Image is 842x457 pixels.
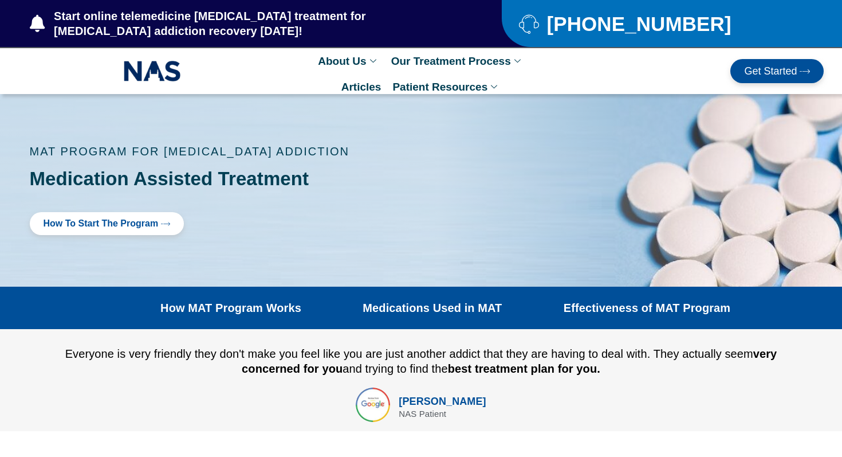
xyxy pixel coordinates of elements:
[744,66,797,76] span: Get Started
[30,212,184,235] a: How to Start the program
[399,394,486,409] div: [PERSON_NAME]
[58,346,784,376] div: Everyone is very friendly they don't make you feel like you are just another addict that they are...
[44,219,159,228] span: How to Start the program
[387,74,506,100] a: Patient Resources
[399,409,486,418] div: NAS Patient
[519,14,796,34] a: [PHONE_NUMBER]
[448,362,600,375] b: best treatment plan for you.
[385,48,530,74] a: Our Treatment Process
[30,169,534,189] h1: Medication Assisted Treatment
[356,388,390,422] img: top rated online suboxone treatment for opioid addiction treatment in tennessee and texas
[730,59,824,83] a: Get Started
[544,17,731,31] span: [PHONE_NUMBER]
[160,301,301,315] a: How MAT Program Works
[363,301,502,315] a: Medications Used in MAT
[51,9,456,38] span: Start online telemedicine [MEDICAL_DATA] treatment for [MEDICAL_DATA] addiction recovery [DATE]!
[124,58,181,84] img: NAS_email_signature-removebg-preview.png
[564,301,730,315] a: Effectiveness of MAT Program
[312,48,385,74] a: About Us
[336,74,387,100] a: Articles
[30,146,534,157] p: MAT Program for [MEDICAL_DATA] addiction
[30,9,456,38] a: Start online telemedicine [MEDICAL_DATA] treatment for [MEDICAL_DATA] addiction recovery [DATE]!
